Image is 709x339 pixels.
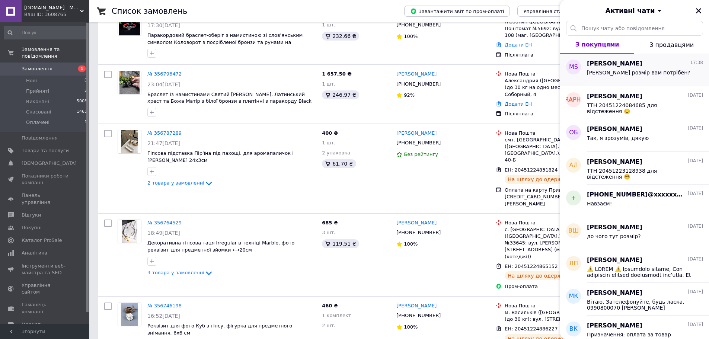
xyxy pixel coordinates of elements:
img: Фото товару [119,71,139,94]
div: 119.51 ₴ [322,239,359,248]
a: Фото товару [118,12,141,36]
span: Активні чати [605,6,655,16]
span: [PERSON_NAME] [587,256,642,265]
div: [PHONE_NUMBER] [395,228,442,237]
a: Фото товару [118,220,141,243]
span: 21:47[DATE] [147,140,180,146]
img: Фото товару [121,130,138,153]
span: 1 комплект [322,313,351,318]
span: 2 [84,88,87,95]
span: 5008 [77,98,87,105]
div: Ваш ID: 3608765 [24,11,89,18]
span: Так, я зрозумів, дякую [587,135,649,141]
span: Прийняті [26,88,49,95]
input: Пошук чату або повідомлення [566,21,703,36]
span: ЕН: 20451224831824 [505,167,558,173]
span: + [571,194,576,202]
img: Фото товару [121,303,138,326]
a: Декоративна гіпсова таця Irregular в техніці Marble, фото реквізит для предметної зйомки ⟷20см [147,240,294,253]
span: ЛП [569,259,578,268]
a: Фото товару [118,303,141,326]
div: Нова Пошта [505,71,609,77]
span: МК [569,292,578,301]
span: Покупці [22,224,42,231]
span: 400 ₴ [322,130,338,136]
button: З продавцями [634,36,709,54]
span: ТТН 20451224084685 для відстеження ☺️ [587,102,693,114]
div: Нова Пошта [505,303,609,309]
button: ЛП[PERSON_NAME][DATE]⚠️ LOREM ⚠️ Ipsumdolo sitame, Con adipiscin elitsed doeiusmodt inc’utla. Et ... [560,250,709,283]
span: 1 [84,119,87,126]
span: [DATE] [688,158,703,164]
button: МК[PERSON_NAME][DATE]Вітаю. Зателефонуйте, будь ласка. 0990800070 [PERSON_NAME] [560,283,709,316]
span: 17:38 [690,60,703,66]
div: Нова Пошта [505,130,609,137]
button: Активні чати [581,6,688,16]
span: Повідомлення [22,135,58,141]
span: АЛ [569,161,578,170]
span: [PERSON_NAME] [587,289,642,297]
span: [PERSON_NAME] [587,125,642,134]
img: Фото товару [119,12,140,35]
span: Аналітика [22,250,47,256]
span: 2 упаковка [322,150,350,156]
button: Завантажити звіт по пром-оплаті [404,6,510,17]
button: ОБ[PERSON_NAME][DATE]Так, я зрозумів, дякую [560,119,709,152]
a: Додати ЕН [505,101,532,107]
a: Фото товару [118,71,141,95]
span: [DATE] [688,289,703,295]
div: Оплата на карту ПриватБанку: [CREDIT_CARD_NUMBER] - [PERSON_NAME] [505,187,609,207]
span: 1 шт. [322,22,335,28]
a: [PERSON_NAME] [396,303,437,310]
span: [DATE] [688,322,703,328]
div: 61.70 ₴ [322,159,356,168]
span: 685 ₴ [322,220,338,226]
span: Відгуки [22,212,41,218]
span: 3 шт. [322,230,335,235]
span: Оплачені [26,119,49,126]
span: Навзаєм! [587,201,612,207]
span: [PERSON_NAME] розмір вам потрібен? [587,70,690,76]
div: [PHONE_NUMBER] [395,79,442,89]
div: Люботин ([GEOGRAPHIC_DATA].), Поштомат №5692: вул. [PERSON_NAME], 108 (маг. [GEOGRAPHIC_DATA]) [505,19,609,39]
span: Виконані [26,98,49,105]
span: 18:49[DATE] [147,230,180,236]
span: 2 шт. [322,323,335,328]
input: Пошук [4,26,88,39]
span: ТТН 20451223128938 для відстеження ☺️ [587,168,693,180]
div: 232.66 ₴ [322,32,359,41]
span: 1 шт. [322,81,335,87]
a: [PERSON_NAME] [396,71,437,78]
button: ВШ[PERSON_NAME][DATE]до чого тут розмір? [560,217,709,250]
span: Гаманець компанії [22,301,69,315]
span: до чого тут розмір? [587,233,641,239]
a: Реквізит для фото Куб з гіпсу, фігурка для предметного знімання, 6х6 см [147,323,292,336]
span: ЕН: 20451224886227 [505,326,558,332]
span: [PHONE_NUMBER]@xxxxxx$.com [587,191,686,199]
a: Браслет із намистинами Святий [PERSON_NAME], Латинський хрест та Божа Матір з білої бронзи в плет... [147,92,312,111]
div: Післяплата [505,52,609,58]
span: [DATE] [688,223,703,230]
div: Нова Пошта [505,220,609,226]
span: Паракордовий браслет-оберіг з намистиною зі слов'янським символом Коловорот з посрібленої бронзи ... [147,32,303,52]
span: Без рейтингу [404,151,438,157]
span: Управління сайтом [22,282,69,295]
span: Замовлення та повідомлення [22,46,89,60]
span: 1465 [77,109,87,115]
span: [DEMOGRAPHIC_DATA] [22,160,77,167]
span: 23:04[DATE] [147,81,180,87]
span: [PERSON_NAME] [587,158,642,166]
span: 2 товара у замовленні [147,180,204,186]
span: Призначення: оплата за товар [587,332,671,338]
span: [DATE] [688,125,703,131]
div: На шляху до одержувача [505,175,581,184]
span: З покупцями [575,41,619,48]
a: Додати ЕН [505,42,532,48]
span: ⚠️ LOREM ⚠️ Ipsumdolo sitame, Con adipiscin elitsed doeiusmodt inc’utla. Et doloremag, aliq enima... [587,266,693,278]
div: с. [GEOGRAPHIC_DATA] ([GEOGRAPHIC_DATA].), Поштомат №33645: вул. [PERSON_NAME][STREET_ADDRESS] (м... [505,226,609,260]
button: [DEMOGRAPHIC_DATA][PERSON_NAME][DATE]ТТН 20451224084685 для відстеження ☺️ [560,86,709,119]
span: [PERSON_NAME] [587,92,642,101]
a: Гіпсова підставка Пір'їна під пахощі, для аромапаличок і [PERSON_NAME] 24х3см [147,150,294,163]
span: 1 шт. [322,140,335,145]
